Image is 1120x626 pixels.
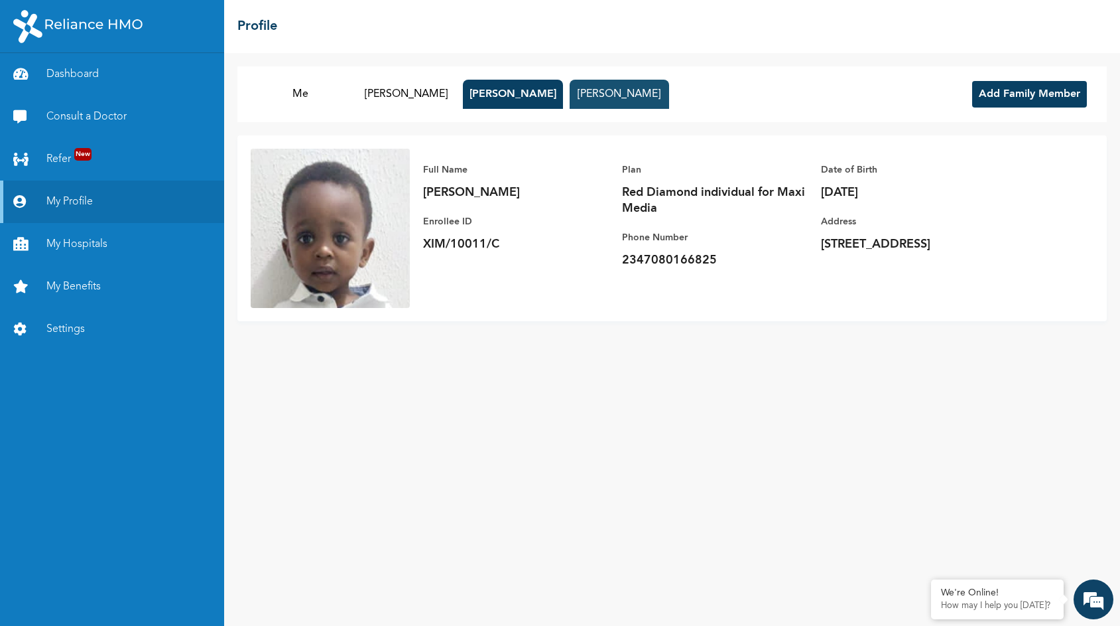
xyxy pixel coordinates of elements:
[130,450,253,491] div: FAQs
[423,162,609,178] p: Full Name
[622,185,808,216] p: Red Diamond individual for Maxi Media
[941,601,1054,611] p: How may I help you today?
[77,188,183,322] span: We're online!
[25,66,54,100] img: d_794563401_company_1708531726252_794563401
[821,185,1007,200] p: [DATE]
[941,587,1054,599] div: We're Online!
[972,81,1087,108] button: Add Family Member
[821,236,1007,252] p: [STREET_ADDRESS]
[7,404,253,450] textarea: Type your message and hit 'Enter'
[423,236,609,252] p: XIM/10011/C
[423,214,609,230] p: Enrollee ID
[7,473,130,483] span: Conversation
[622,252,808,268] p: 2347080166825
[13,10,143,43] img: RelianceHMO's Logo
[237,17,277,37] h2: Profile
[622,162,808,178] p: Plan
[622,230,808,246] p: Phone Number
[821,214,1007,230] p: Address
[423,185,609,200] p: [PERSON_NAME]
[218,7,249,39] div: Minimize live chat window
[463,80,563,109] button: [PERSON_NAME]
[251,149,410,308] img: Enrollee
[357,80,456,109] button: [PERSON_NAME]
[69,74,223,92] div: Chat with us now
[570,80,669,109] button: [PERSON_NAME]
[821,162,1007,178] p: Date of Birth
[251,80,350,109] button: Me
[74,148,92,161] span: New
